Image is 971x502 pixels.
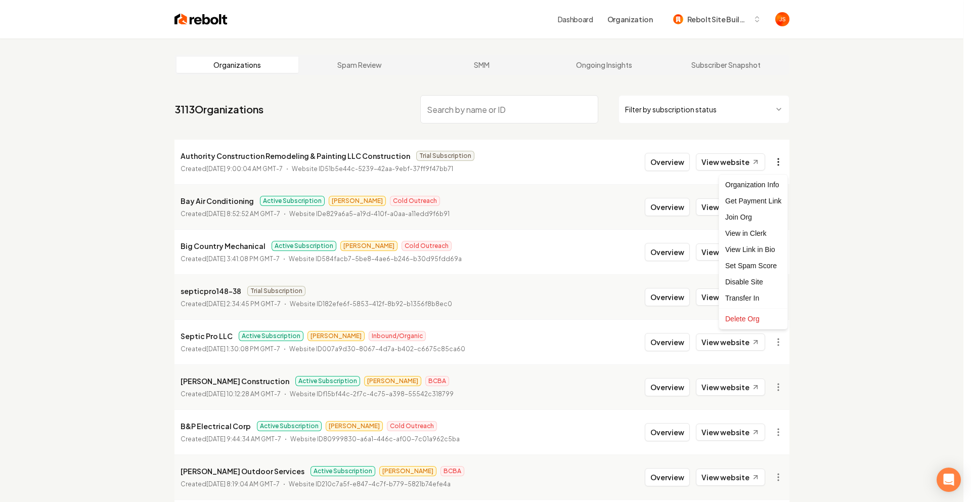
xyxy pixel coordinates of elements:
[721,209,785,225] div: Join Org
[721,193,785,209] div: Get Payment Link
[721,225,785,241] a: View in Clerk
[721,274,785,290] div: Disable Site
[721,241,785,258] a: View Link in Bio
[721,258,785,274] div: Set Spam Score
[721,290,785,306] div: Transfer In
[721,177,785,193] div: Organization Info
[721,311,785,327] div: Delete Org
